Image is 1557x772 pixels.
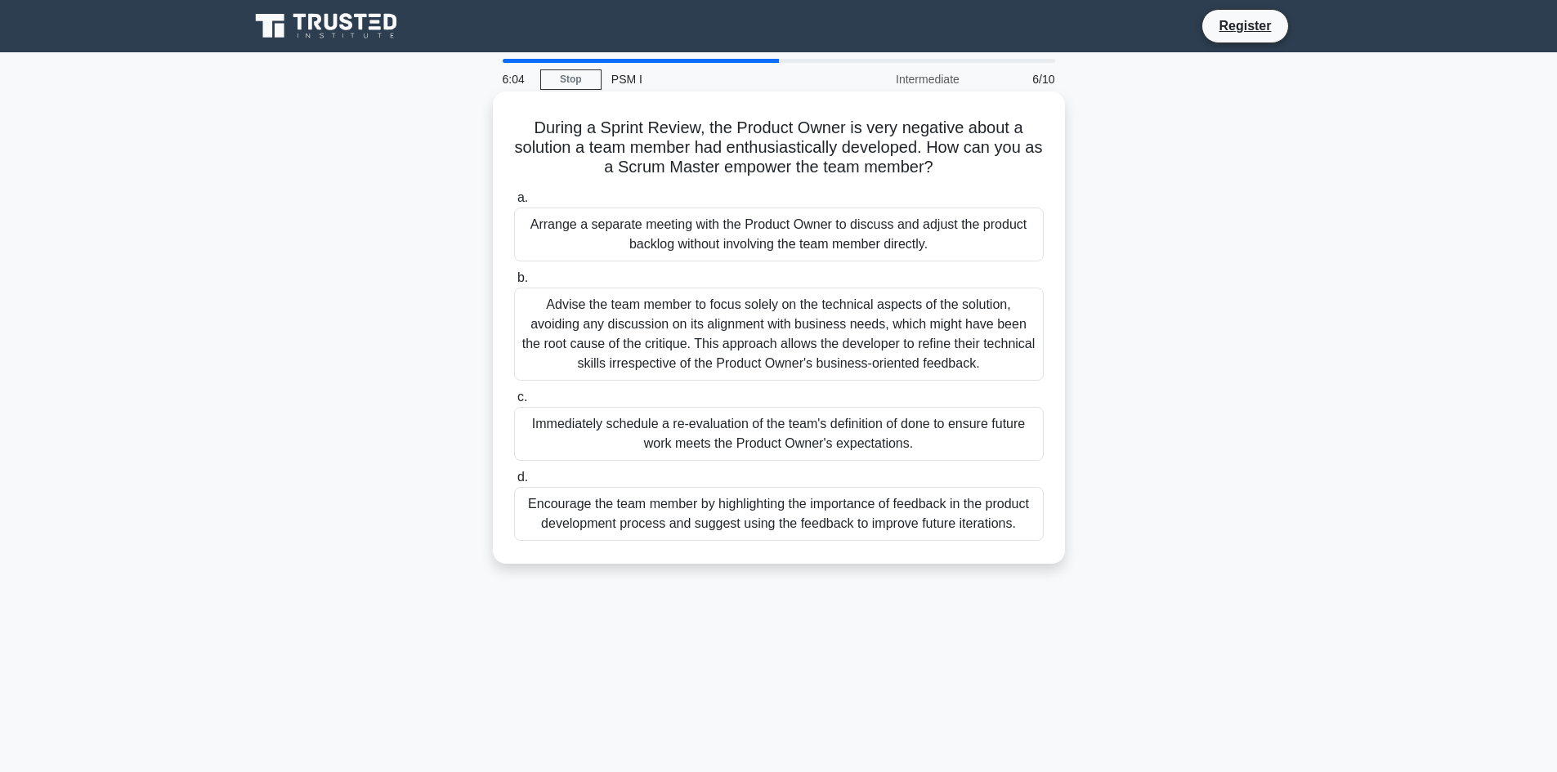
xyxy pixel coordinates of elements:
div: Intermediate [826,63,969,96]
span: b. [517,270,528,284]
h5: During a Sprint Review, the Product Owner is very negative about a solution a team member had ent... [512,118,1045,178]
div: Encourage the team member by highlighting the importance of feedback in the product development p... [514,487,1044,541]
div: PSM I [602,63,826,96]
div: 6/10 [969,63,1065,96]
span: c. [517,390,527,404]
div: 6:04 [493,63,540,96]
div: Advise the team member to focus solely on the technical aspects of the solution, avoiding any dis... [514,288,1044,381]
div: Arrange a separate meeting with the Product Owner to discuss and adjust the product backlog witho... [514,208,1044,261]
div: Immediately schedule a re-evaluation of the team's definition of done to ensure future work meets... [514,407,1044,461]
span: a. [517,190,528,204]
span: d. [517,470,528,484]
a: Register [1209,16,1281,36]
a: Stop [540,69,602,90]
